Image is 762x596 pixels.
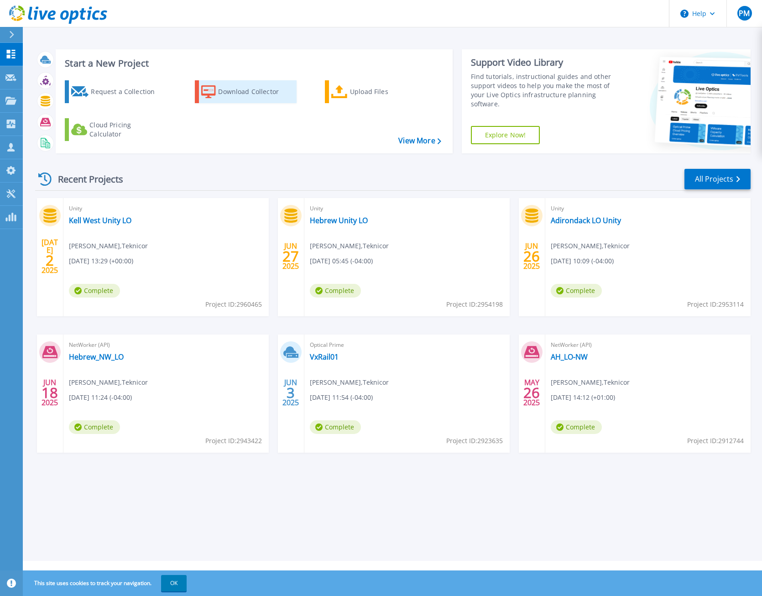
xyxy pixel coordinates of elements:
[687,436,744,446] span: Project ID: 2912744
[446,436,503,446] span: Project ID: 2923635
[398,136,441,145] a: View More
[69,256,133,266] span: [DATE] 13:29 (+00:00)
[310,420,361,434] span: Complete
[471,126,540,144] a: Explore Now!
[35,168,136,190] div: Recent Projects
[69,377,148,387] span: [PERSON_NAME] , Teknicor
[91,83,164,101] div: Request a Collection
[310,377,389,387] span: [PERSON_NAME] , Teknicor
[551,340,745,350] span: NetWorker (API)
[523,376,540,409] div: MAY 2025
[69,241,148,251] span: [PERSON_NAME] , Teknicor
[551,284,602,298] span: Complete
[41,376,58,409] div: JUN 2025
[687,299,744,309] span: Project ID: 2953114
[69,352,124,361] a: Hebrew_NW_LO
[69,284,120,298] span: Complete
[551,392,615,403] span: [DATE] 14:12 (+01:00)
[551,216,621,225] a: Adirondack LO Unity
[523,240,540,273] div: JUN 2025
[282,376,299,409] div: JUN 2025
[684,169,751,189] a: All Projects
[551,241,630,251] span: [PERSON_NAME] , Teknicor
[69,420,120,434] span: Complete
[65,118,167,141] a: Cloud Pricing Calculator
[65,80,167,103] a: Request a Collection
[310,216,368,225] a: Hebrew Unity LO
[282,252,299,260] span: 27
[471,57,617,68] div: Support Video Library
[161,575,187,591] button: OK
[310,256,373,266] span: [DATE] 05:45 (-04:00)
[471,72,617,109] div: Find tutorials, instructional guides and other support videos to help you make the most of your L...
[310,352,339,361] a: VxRail01
[446,299,503,309] span: Project ID: 2954198
[25,575,187,591] span: This site uses cookies to track your navigation.
[551,352,588,361] a: AH_LO-NW
[65,58,441,68] h3: Start a New Project
[739,10,750,17] span: PM
[69,204,263,214] span: Unity
[551,256,614,266] span: [DATE] 10:09 (-04:00)
[310,340,504,350] span: Optical Prime
[46,256,54,264] span: 2
[287,389,295,397] span: 3
[218,83,291,101] div: Download Collector
[551,204,745,214] span: Unity
[205,436,262,446] span: Project ID: 2943422
[42,389,58,397] span: 18
[195,80,297,103] a: Download Collector
[551,377,630,387] span: [PERSON_NAME] , Teknicor
[69,216,131,225] a: Kell West Unity LO
[523,252,540,260] span: 26
[310,241,389,251] span: [PERSON_NAME] , Teknicor
[551,420,602,434] span: Complete
[350,83,423,101] div: Upload Files
[205,299,262,309] span: Project ID: 2960465
[325,80,427,103] a: Upload Files
[69,392,132,403] span: [DATE] 11:24 (-04:00)
[282,240,299,273] div: JUN 2025
[523,389,540,397] span: 26
[310,284,361,298] span: Complete
[41,240,58,273] div: [DATE] 2025
[89,120,162,139] div: Cloud Pricing Calculator
[69,340,263,350] span: NetWorker (API)
[310,392,373,403] span: [DATE] 11:54 (-04:00)
[310,204,504,214] span: Unity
